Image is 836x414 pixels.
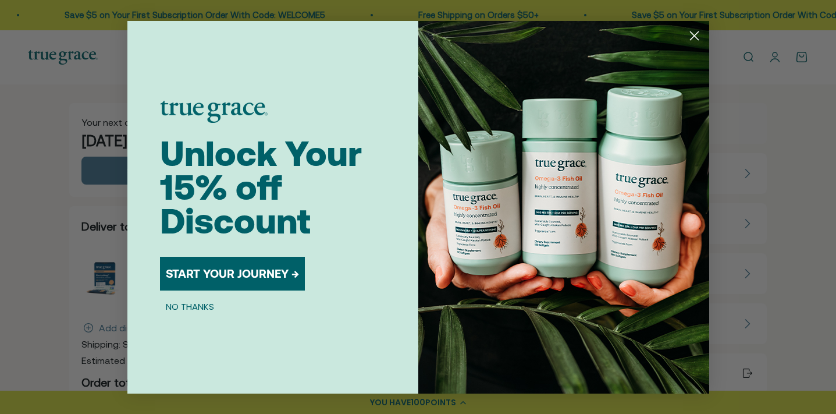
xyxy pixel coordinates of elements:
span: Unlock Your 15% off Discount [160,133,362,241]
img: 098727d5-50f8-4f9b-9554-844bb8da1403.jpeg [418,21,709,394]
button: NO THANKS [160,300,220,314]
img: logo placeholder [160,101,268,123]
button: Close dialog [684,26,705,46]
button: START YOUR JOURNEY → [160,257,305,291]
